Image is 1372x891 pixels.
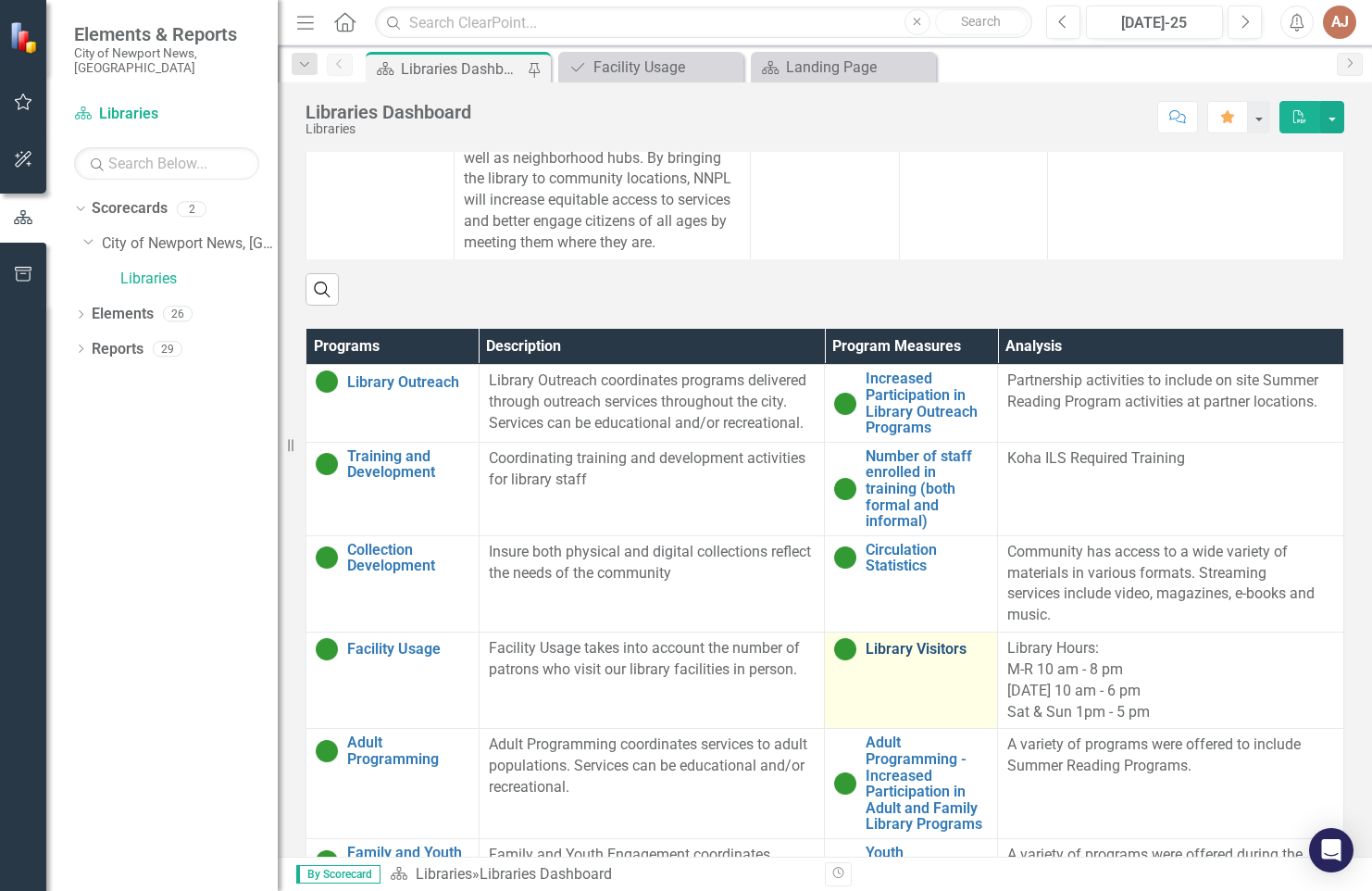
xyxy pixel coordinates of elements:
[825,729,998,839] td: Double-Click to Edit Right Click for Context Menu
[347,542,469,574] a: Collection Development
[489,370,816,434] p: Library Outreach coordinates programs delivered through outreach services throughout the city. Se...
[1007,370,1334,413] p: Partnership activities to include on site Summer Reading Program activities at partner locations.
[74,147,259,180] input: Search Below...
[489,734,816,798] p: Adult Programming coordinates services to adult populations. Services can be educational and/or r...
[316,370,338,393] img: On Target
[866,448,988,530] a: Number of staff enrolled in training (both formal and informal)
[306,442,480,535] td: Double-Click to Edit Right Click for Context Menu
[316,740,338,762] img: On Target
[316,850,338,872] img: On Target
[390,864,811,885] div: »
[375,6,1032,39] input: Search ClearPoint...
[834,638,856,660] img: On Target
[120,269,278,290] a: Libraries
[347,845,469,877] a: Family and Youth Engagement
[1323,6,1356,39] button: AJ
[347,448,469,481] a: Training and Development
[74,23,259,45] span: Elements & Reports
[316,546,338,569] img: On Target
[489,448,816,491] p: Coordinating training and development activities for library staff
[866,734,988,833] a: Adult Programming - Increased Participation in Adult and Family Library Programs
[593,56,739,79] div: Facility Usage
[786,56,931,79] div: Landing Page
[163,307,193,322] div: 26
[153,341,182,357] div: 29
[961,14,1001,29] span: Search
[296,865,380,884] span: By Scorecard
[306,102,471,122] div: Libraries Dashboard
[92,304,154,325] a: Elements
[9,20,42,53] img: ClearPoint Strategy
[1086,6,1223,39] button: [DATE]-25
[416,865,472,883] a: Libraries
[92,339,143,360] a: Reports
[998,535,1344,632] td: Double-Click to Edit
[102,233,278,255] a: City of Newport News, [GEOGRAPHIC_DATA]
[480,865,612,883] div: Libraries Dashboard
[998,729,1344,839] td: Double-Click to Edit
[998,442,1344,535] td: Double-Click to Edit
[866,370,988,435] a: Increased Participation in Library Outreach Programs
[92,198,168,220] a: Scorecards
[866,641,988,658] a: Library Visitors
[177,201,206,217] div: 2
[74,104,259,125] a: Libraries
[347,734,469,767] a: Adult Programming
[834,772,856,795] img: On Target
[1092,12,1216,34] div: [DATE]-25
[316,453,338,475] img: On Target
[306,365,480,442] td: Double-Click to Edit Right Click for Context Menu
[834,393,856,415] img: On Target
[489,542,816,584] p: Insure both physical and digital collections reflect the needs of the community
[825,535,998,632] td: Double-Click to Edit Right Click for Context Menu
[306,729,480,839] td: Double-Click to Edit Right Click for Context Menu
[825,365,998,442] td: Double-Click to Edit Right Click for Context Menu
[1309,828,1353,872] div: Open Intercom Messenger
[306,633,480,729] td: Double-Click to Edit Right Click for Context Menu
[563,56,739,79] a: Facility Usage
[1007,734,1334,777] p: A variety of programs were offered to include Summer Reading Programs.
[1007,448,1334,470] p: Koha ILS Required Training
[825,633,998,729] td: Double-Click to Edit Right Click for Context Menu
[935,9,1028,35] button: Search
[1007,638,1334,722] p: Library Hours: M-R 10 am - 8 pm [DATE] 10 am - 6 pm Sat & Sun 1pm - 5 pm
[825,442,998,535] td: Double-Click to Edit Right Click for Context Menu
[755,56,931,79] a: Landing Page
[998,365,1344,442] td: Double-Click to Edit
[866,542,988,574] a: Circulation Statistics
[306,122,471,136] div: Libraries
[306,535,480,632] td: Double-Click to Edit Right Click for Context Menu
[489,638,816,681] p: Facility Usage takes into account the number of patrons who visit our library facilities in person.
[347,374,469,391] a: Library Outreach
[316,638,338,660] img: On Target
[834,478,856,500] img: On Target
[834,546,856,569] img: On Target
[347,641,469,658] a: Facility Usage
[998,633,1344,729] td: Double-Click to Edit
[1007,542,1334,626] p: Community has access to a wide variety of materials in various formats. Streaming services includ...
[74,45,259,76] small: City of Newport News, [GEOGRAPHIC_DATA]
[401,57,523,81] div: Libraries Dashboard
